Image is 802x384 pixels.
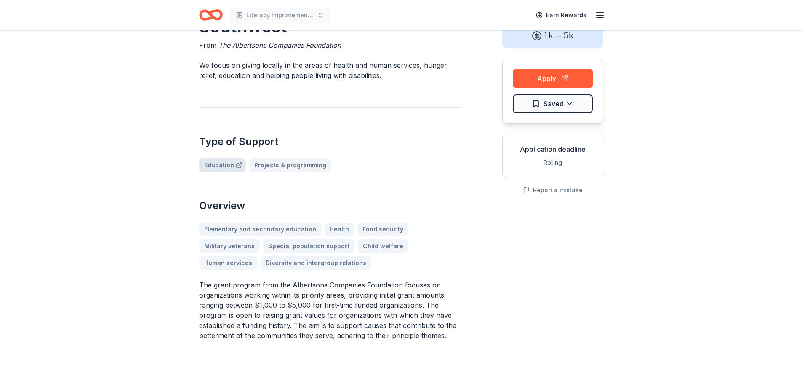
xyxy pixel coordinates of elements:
[218,41,341,49] span: The Albertsons Companies Foundation
[502,21,603,48] div: 1k – 5k
[523,185,583,195] button: Report a mistake
[199,199,462,212] h2: Overview
[199,158,246,172] a: Education
[199,60,462,81] p: We focus on giving locally in the areas of health and human services, hunger relief, education an...
[513,69,593,88] button: Apply
[229,7,330,24] button: Literacy Improvement for children in [GEOGRAPHIC_DATA] [GEOGRAPHIC_DATA] region
[544,98,564,109] span: Saved
[199,5,223,25] a: Home
[199,40,462,50] div: From
[199,135,462,148] h2: Type of Support
[199,280,462,341] p: The grant program from the Albertsons Companies Foundation focuses on organizations working withi...
[509,144,596,154] div: Application deadline
[513,94,593,113] button: Saved
[509,158,596,168] div: Rolling
[531,8,592,23] a: Earn Rewards
[249,158,331,172] a: Projects & programming
[246,10,314,20] span: Literacy Improvement for children in [GEOGRAPHIC_DATA] [GEOGRAPHIC_DATA] region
